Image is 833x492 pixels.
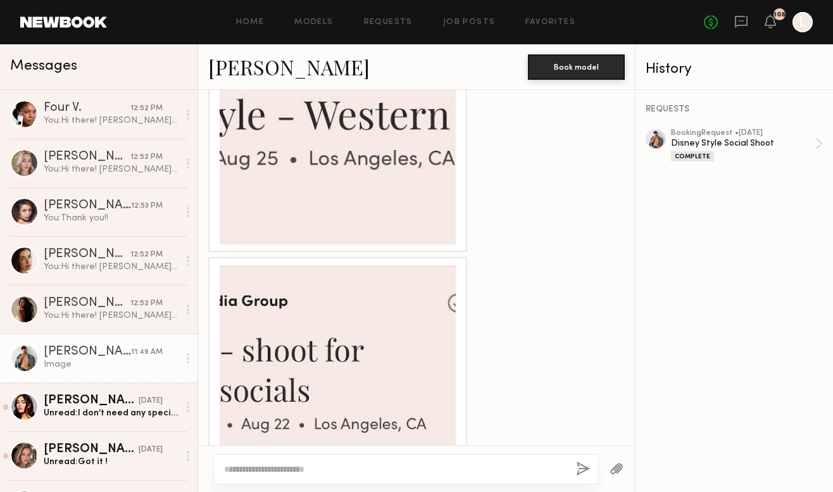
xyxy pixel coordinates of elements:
div: Unread: Got it ! [44,456,178,468]
div: 12:52 PM [130,249,163,261]
a: Models [294,18,333,27]
div: [DATE] [139,444,163,456]
div: Unread: I don’t need any specific clothing, correct? [44,407,178,419]
div: [PERSON_NAME] [44,151,130,163]
a: L [792,12,813,32]
div: You: Hi there! [PERSON_NAME] is requesting that we have our models sign release forms in order fo... [44,310,178,322]
div: History [646,62,823,77]
div: [PERSON_NAME] [44,248,130,261]
div: 12:52 PM [130,298,163,310]
div: [PERSON_NAME] [44,346,131,358]
div: You: Hi there! [PERSON_NAME] is requesting that we have our models sign release forms in order fo... [44,115,178,127]
div: [PERSON_NAME] [44,297,130,310]
span: Messages [10,59,77,73]
div: [PERSON_NAME] [44,394,139,407]
a: Job Posts [443,18,496,27]
a: Home [236,18,265,27]
div: You: Hi there! [PERSON_NAME] is requesting that we have our models sign release forms in order fo... [44,261,178,273]
div: Disney Style Social Shoot [671,137,815,149]
div: Four V. [44,102,130,115]
div: [DATE] [139,395,163,407]
div: Complete [671,151,714,161]
div: 12:52 PM [130,103,163,115]
div: [PERSON_NAME] [44,443,139,456]
div: [PERSON_NAME] [44,199,131,212]
div: Image [44,358,178,370]
a: Requests [364,18,413,27]
button: Book model [528,54,625,80]
div: 108 [773,11,786,18]
div: booking Request • [DATE] [671,129,815,137]
a: Book model [528,61,625,72]
a: Favorites [525,18,575,27]
div: REQUESTS [646,105,823,114]
div: You: Hi there! [PERSON_NAME] is requesting that we have our models sign release forms in order fo... [44,163,178,175]
a: bookingRequest •[DATE]Disney Style Social ShootComplete [671,129,823,161]
div: 11:49 AM [131,346,163,358]
a: [PERSON_NAME] [208,53,370,80]
div: 12:52 PM [130,151,163,163]
div: 12:53 PM [131,200,163,212]
div: You: Thank you!! [44,212,178,224]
